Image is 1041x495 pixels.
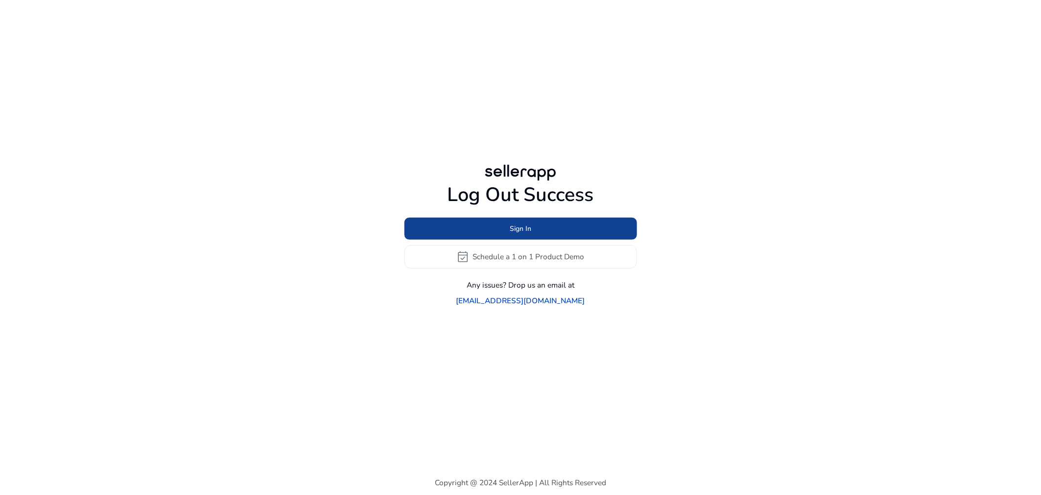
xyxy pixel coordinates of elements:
[457,250,470,263] span: event_available
[404,218,637,240] button: Sign In
[510,224,531,234] span: Sign In
[404,245,637,269] button: event_availableSchedule a 1 on 1 Product Demo
[467,279,574,291] p: Any issues? Drop us an email at
[404,183,637,207] h1: Log Out Success
[456,295,585,306] a: [EMAIL_ADDRESS][DOMAIN_NAME]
